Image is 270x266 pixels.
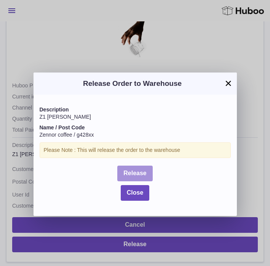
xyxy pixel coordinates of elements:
[127,189,144,196] span: Close
[121,185,150,201] button: Close
[224,79,233,88] button: ×
[40,132,94,138] span: Zennor coffee / g428xx
[40,106,69,113] strong: Description
[40,114,91,120] span: Z1 [PERSON_NAME]
[40,142,231,158] div: Please Note : This will release the order to the warehouse
[117,166,153,181] button: Release
[123,170,147,176] span: Release
[40,79,225,89] h3: Release Order to Warehouse
[40,124,85,131] strong: Name / Post Code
